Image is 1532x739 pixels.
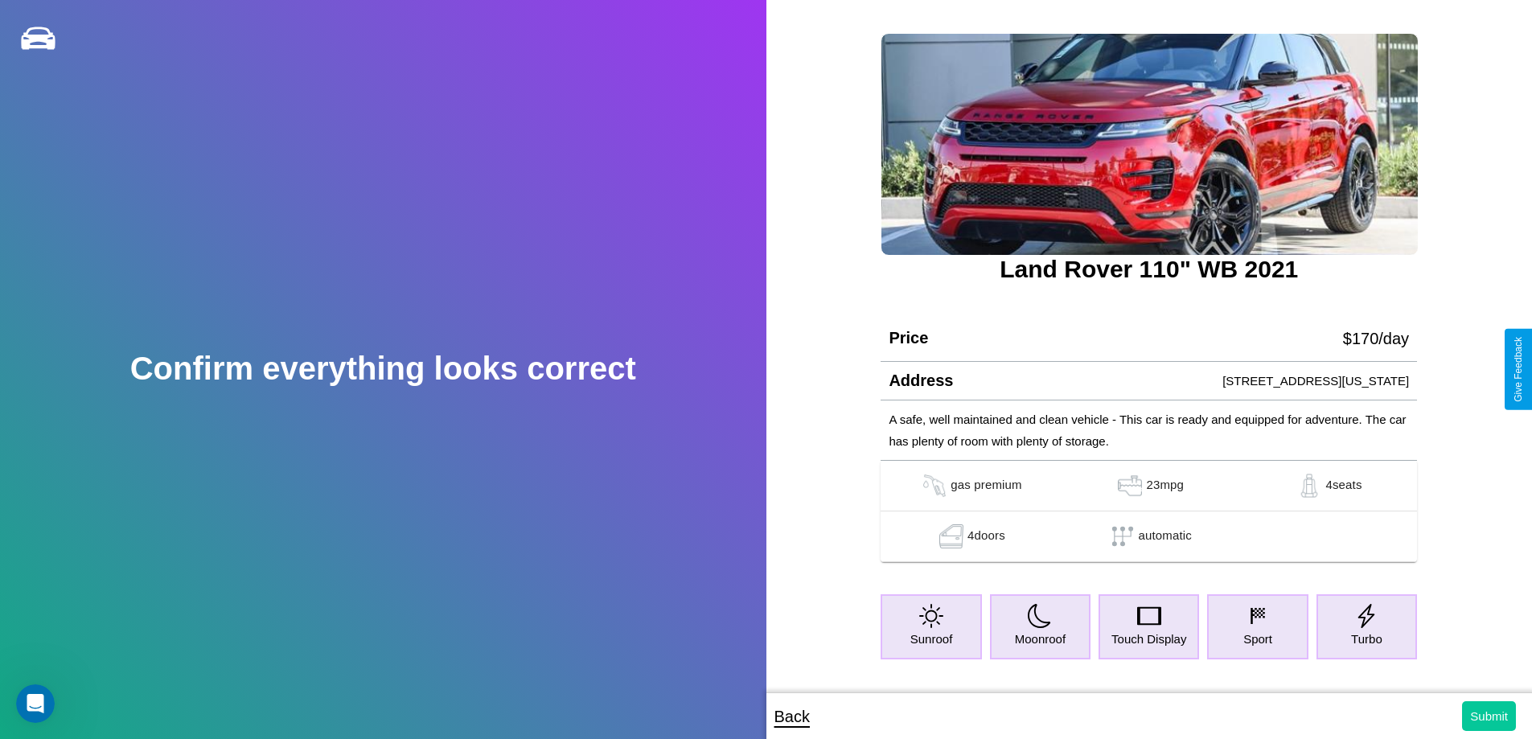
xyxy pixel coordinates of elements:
h4: Address [889,372,953,390]
p: Sport [1243,628,1272,650]
p: automatic [1139,524,1192,548]
img: gas [1293,474,1325,498]
p: 23 mpg [1146,474,1184,498]
h3: Land Rover 110" WB 2021 [881,256,1417,283]
img: gas [1114,474,1146,498]
h4: Price [889,329,928,347]
div: Give Feedback [1513,337,1524,402]
p: Touch Display [1111,628,1186,650]
p: 4 doors [967,524,1005,548]
p: A safe, well maintained and clean vehicle - This car is ready and equipped for adventure. The car... [889,409,1409,452]
iframe: Intercom live chat [16,684,55,723]
p: $ 170 /day [1343,324,1409,353]
p: Turbo [1351,628,1382,650]
button: Submit [1462,701,1516,731]
p: Sunroof [910,628,953,650]
img: gas [935,524,967,548]
p: Moonroof [1015,628,1066,650]
img: gas [918,474,951,498]
table: simple table [881,461,1417,562]
p: Back [774,702,810,731]
p: [STREET_ADDRESS][US_STATE] [1222,370,1409,392]
p: 4 seats [1325,474,1362,498]
h2: Confirm everything looks correct [130,351,636,387]
p: gas premium [951,474,1021,498]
